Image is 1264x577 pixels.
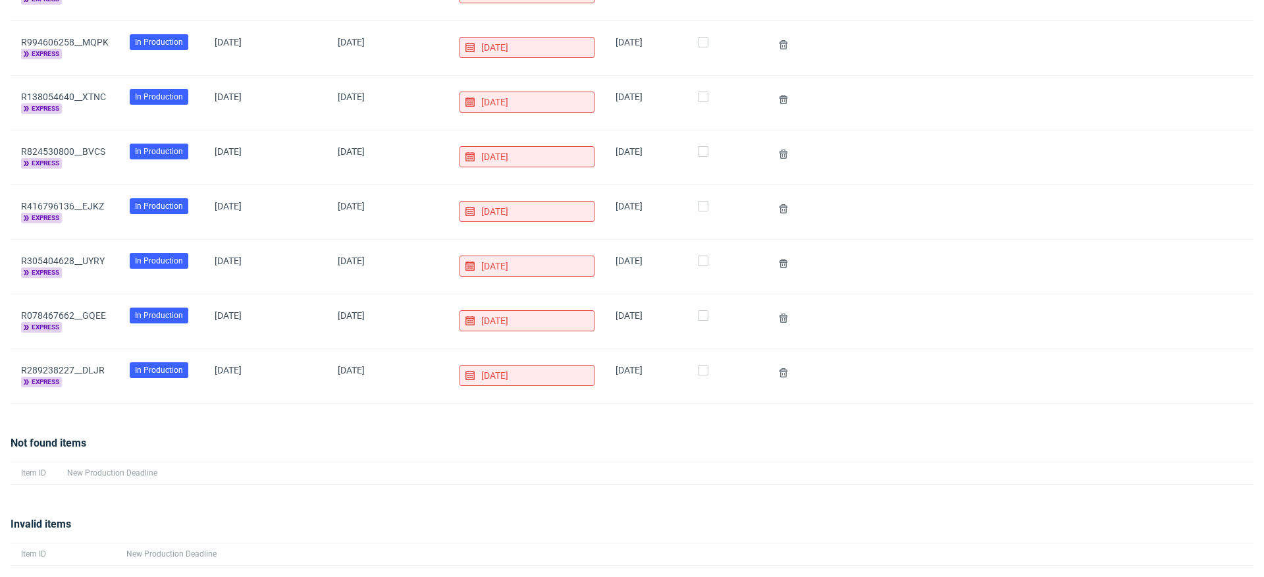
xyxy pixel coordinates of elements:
span: [DATE] [338,92,438,114]
span: In Production [135,36,183,48]
a: R994606258__MQPK [21,37,109,47]
a: R416796136__EJKZ [21,201,104,211]
span: [DATE] [616,37,677,59]
span: In Production [135,91,183,103]
span: New Production Deadline [126,549,229,560]
span: [DATE] [616,256,677,278]
span: Item ID [21,468,46,479]
div: Not found items [11,435,1253,462]
span: [DATE] [215,37,317,59]
span: [DATE] [616,146,677,169]
a: R305404628__UYRY [21,256,105,266]
div: Invalid items [11,516,1253,543]
span: express [21,377,62,387]
span: [DATE] [338,201,438,223]
span: In Production [135,255,183,267]
span: [DATE] [338,365,438,387]
span: [DATE] [616,365,677,387]
span: [DATE] [215,256,317,278]
span: [DATE] [215,310,317,333]
span: [DATE] [215,92,317,114]
a: R289238227__DLJR [21,365,105,375]
span: New Production Deadline [67,468,157,479]
span: express [21,267,62,278]
span: [DATE] [338,256,438,278]
span: [DATE] [616,92,677,114]
span: express [21,49,62,59]
a: R138054640__XTNC [21,92,106,102]
span: express [21,213,62,223]
span: express [21,322,62,333]
span: [DATE] [215,201,317,223]
span: express [21,103,62,114]
span: [DATE] [338,310,438,333]
span: [DATE] [616,201,677,223]
span: [DATE] [616,310,677,333]
span: Item ID [21,549,105,560]
span: In Production [135,200,183,212]
span: In Production [135,310,183,321]
span: [DATE] [338,37,438,59]
span: In Production [135,364,183,376]
span: [DATE] [215,146,317,169]
a: R824530800__BVCS [21,146,105,157]
span: express [21,158,62,169]
span: In Production [135,146,183,157]
span: [DATE] [338,146,438,169]
a: R078467662__GQEE [21,310,106,321]
span: [DATE] [215,365,317,387]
